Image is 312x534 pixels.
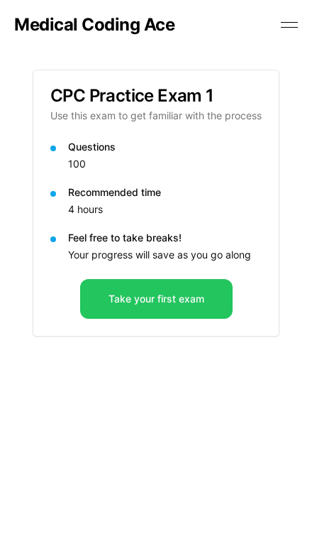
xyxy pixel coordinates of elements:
a: Medical Coding Ace [14,16,174,33]
h3: CPC Practice Exam 1 [50,87,262,104]
p: 4 hours [68,202,262,217]
p: Your progress will save as you go along [68,248,262,262]
button: Take your first exam [80,279,233,319]
p: Use this exam to get familiar with the process [50,109,262,123]
p: 100 [68,157,262,171]
p: Feel free to take breaks! [68,231,262,245]
p: Recommended time [68,185,262,200]
p: Questions [68,140,262,154]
